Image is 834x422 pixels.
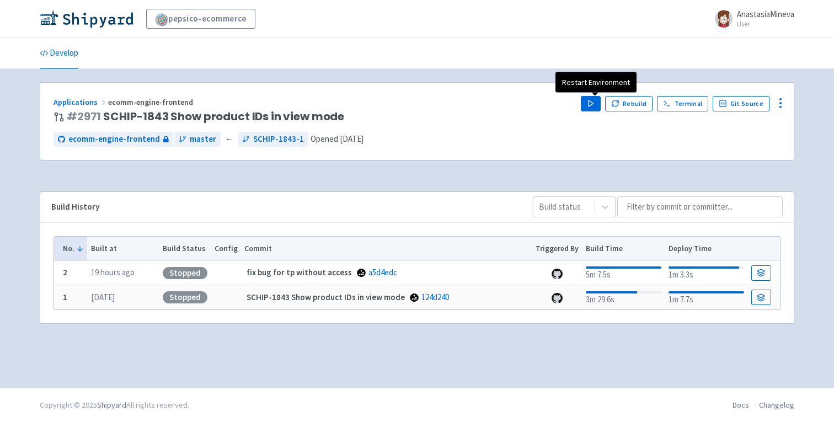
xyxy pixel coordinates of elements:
input: Filter by commit or committer... [617,196,783,217]
div: 3m 29.6s [586,289,661,306]
button: Play [581,96,601,111]
a: Develop [40,38,78,69]
a: Changelog [759,400,794,410]
span: ← [225,133,233,146]
strong: SCHIP-1843 Show product IDs in view mode [247,292,405,302]
div: Stopped [163,291,207,303]
a: ecomm-engine-frontend [54,132,173,147]
div: Stopped [163,267,207,279]
span: master [190,133,216,146]
a: Build Details [751,290,771,305]
th: Config [211,237,241,261]
span: SCHIP-1843-1 [253,133,304,146]
b: 1 [63,292,67,302]
div: Copyright © 2025 All rights reserved. [40,399,189,411]
a: Shipyard [97,400,126,410]
a: Git Source [713,96,769,111]
div: 1m 3.3s [669,264,744,281]
span: ecomm-engine-frontend [68,133,160,146]
div: Build History [51,201,515,213]
a: a5d4edc [368,267,397,277]
strong: fix bug for tp without access [247,267,352,277]
button: Rebuild [605,96,653,111]
a: AnastasiaMineva User [708,10,794,28]
b: 2 [63,267,67,277]
img: Shipyard logo [40,10,133,28]
a: pepsico-ecommerce [146,9,255,29]
div: 5m 7.5s [586,264,661,281]
a: #2971 [67,109,101,124]
a: 124d240 [421,292,449,302]
div: 1m 7.7s [669,289,744,306]
a: SCHIP-1843-1 [238,132,308,147]
span: SCHIP-1843 Show product IDs in view mode [67,110,344,123]
time: 19 hours ago [91,267,135,277]
a: Docs [733,400,749,410]
th: Built at [87,237,159,261]
a: Applications [54,97,108,107]
span: AnastasiaMineva [737,9,794,19]
th: Commit [241,237,532,261]
time: [DATE] [91,292,115,302]
small: User [737,20,794,28]
time: [DATE] [340,133,363,144]
th: Triggered By [532,237,582,261]
th: Build Time [582,237,665,261]
span: ecomm-engine-frontend [108,97,195,107]
th: Deploy Time [665,237,747,261]
a: Terminal [657,96,708,111]
a: master [174,132,221,147]
button: No. [63,243,84,254]
th: Build Status [159,237,211,261]
a: Build Details [751,265,771,281]
span: Opened [311,133,363,144]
